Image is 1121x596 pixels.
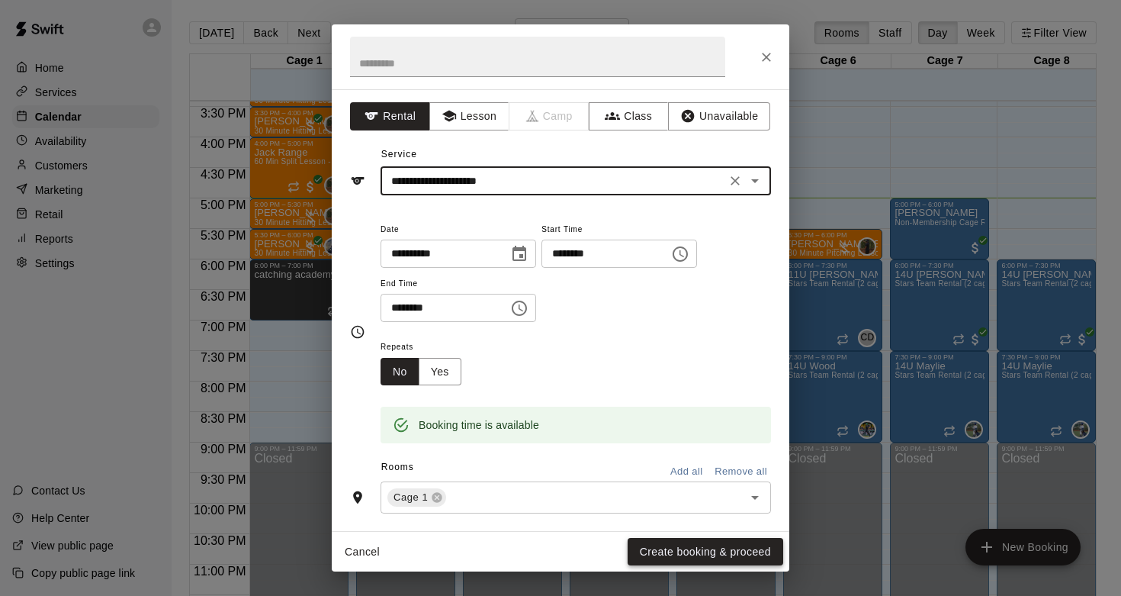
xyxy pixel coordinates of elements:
[381,337,474,358] span: Repeats
[509,102,589,130] span: Camps can only be created in the Services page
[711,460,771,484] button: Remove all
[662,460,711,484] button: Add all
[744,487,766,508] button: Open
[724,170,746,192] button: Clear
[381,526,771,550] span: Notes
[541,220,697,240] span: Start Time
[419,411,539,439] div: Booking time is available
[350,324,365,340] svg: Timing
[504,239,535,269] button: Choose date, selected date is Sep 17, 2025
[381,462,414,472] span: Rooms
[381,220,536,240] span: Date
[504,293,535,324] button: Choose time, selected time is 8:00 PM
[387,490,434,505] span: Cage 1
[665,239,695,269] button: Choose time, selected time is 7:00 PM
[381,274,536,295] span: End Time
[350,490,365,505] svg: Rooms
[387,488,446,507] div: Cage 1
[381,358,461,386] div: outlined button group
[381,149,417,159] span: Service
[589,102,669,130] button: Class
[744,170,766,192] button: Open
[338,538,387,566] button: Cancel
[429,102,509,130] button: Lesson
[350,102,430,130] button: Rental
[668,102,770,130] button: Unavailable
[753,43,780,71] button: Close
[350,173,365,188] svg: Service
[419,358,461,386] button: Yes
[381,358,419,386] button: No
[628,538,783,566] button: Create booking & proceed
